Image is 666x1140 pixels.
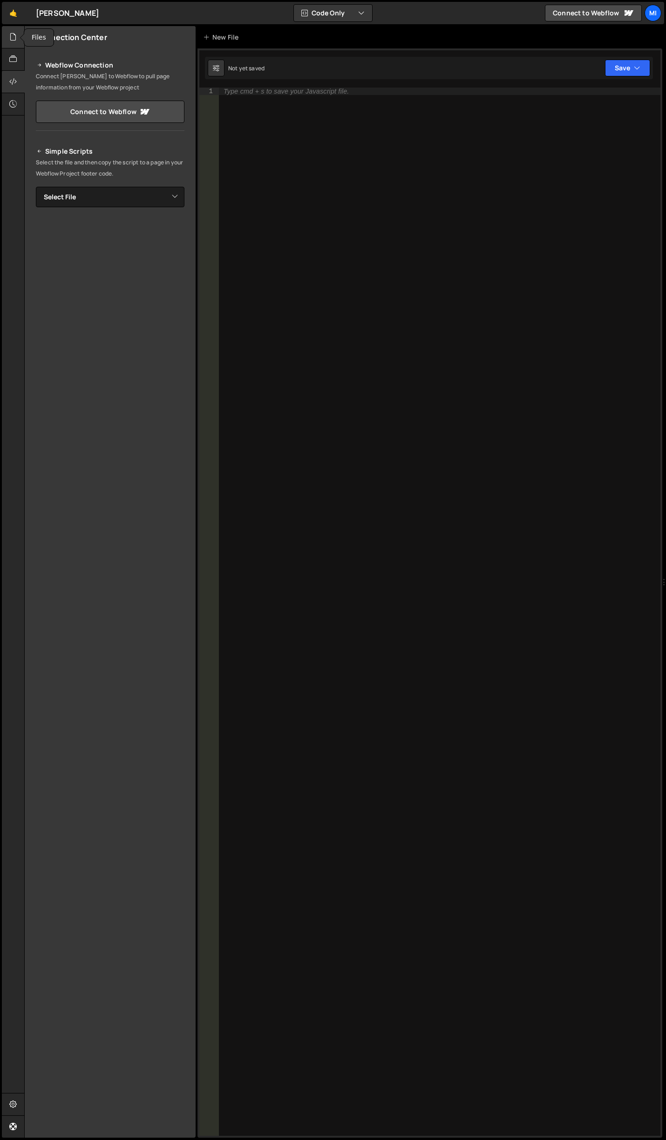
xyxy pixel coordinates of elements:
[545,5,642,21] a: Connect to Webflow
[36,146,184,157] h2: Simple Scripts
[36,157,184,179] p: Select the file and then copy the script to a page in your Webflow Project footer code.
[36,71,184,93] p: Connect [PERSON_NAME] to Webflow to pull page information from your Webflow project
[605,60,650,76] button: Save
[224,88,349,95] div: Type cmd + s to save your Javascript file.
[203,33,242,42] div: New File
[228,64,265,72] div: Not yet saved
[36,312,185,396] iframe: YouTube video player
[36,101,184,123] a: Connect to Webflow
[36,32,107,42] h2: Connection Center
[36,60,184,71] h2: Webflow Connection
[294,5,372,21] button: Code Only
[199,88,219,95] div: 1
[645,5,661,21] a: Mi
[24,29,54,46] div: Files
[36,7,99,19] div: [PERSON_NAME]
[2,2,25,24] a: 🤙
[36,223,185,306] iframe: YouTube video player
